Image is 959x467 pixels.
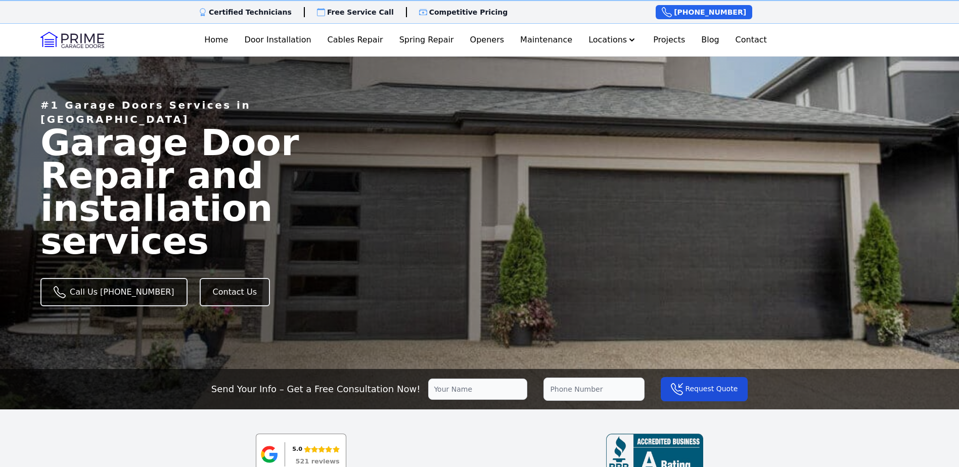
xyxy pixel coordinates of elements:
[292,444,339,455] div: Rating: 5.0 out of 5
[211,382,421,396] p: Send Your Info – Get a Free Consultation Now!
[240,30,315,50] a: Door Installation
[395,30,458,50] a: Spring Repair
[327,7,394,17] p: Free Service Call
[429,7,508,17] p: Competitive Pricing
[732,30,771,50] a: Contact
[649,30,689,50] a: Projects
[40,32,104,48] img: Logo
[200,278,270,306] a: Contact Us
[584,30,641,50] button: Locations
[200,30,232,50] a: Home
[661,377,748,401] button: Request Quote
[40,278,188,306] a: Call Us [PHONE_NUMBER]
[543,378,645,401] input: Phone Number
[697,30,723,50] a: Blog
[40,98,332,126] p: #1 Garage Doors Services in [GEOGRAPHIC_DATA]
[466,30,509,50] a: Openers
[516,30,576,50] a: Maintenance
[656,5,752,19] a: [PHONE_NUMBER]
[428,379,527,400] input: Your Name
[209,7,292,17] p: Certified Technicians
[40,121,299,262] span: Garage Door Repair and installation services
[324,30,387,50] a: Cables Repair
[292,444,302,455] div: 5.0
[296,458,340,465] div: 521 reviews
